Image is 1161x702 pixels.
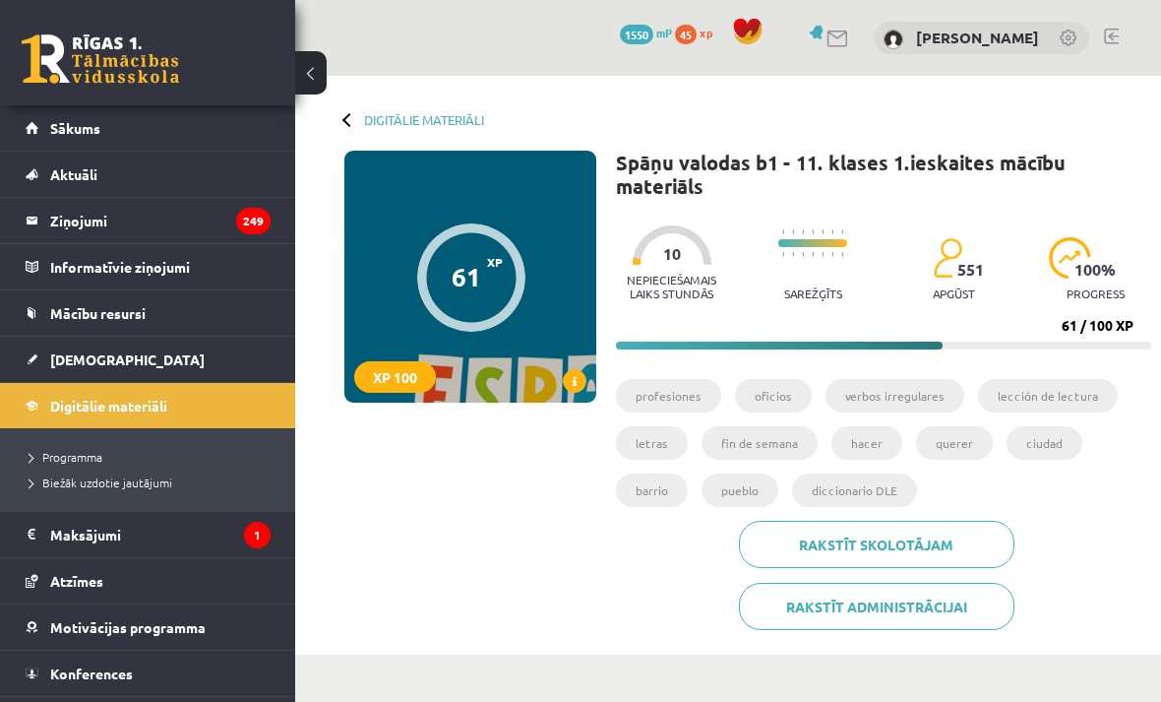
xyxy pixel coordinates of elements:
[822,252,824,257] img: icon-short-line-57e1e144782c952c97e751825c79c345078a6d821885a25fce030b3d8c18986b.svg
[802,252,804,257] img: icon-short-line-57e1e144782c952c97e751825c79c345078a6d821885a25fce030b3d8c18986b.svg
[452,262,481,291] div: 61
[616,379,721,413] li: profesiones
[831,426,902,460] li: hacer
[26,383,271,428] a: Digitālie materiāli
[26,105,271,151] a: Sākums
[1007,426,1082,460] li: ciudad
[354,361,436,393] div: XP 100
[30,475,172,490] span: Biežāk uzdotie jautājumi
[26,512,271,557] a: Maksājumi1
[616,426,688,460] li: letras
[30,448,275,466] a: Programma
[50,512,271,557] legend: Maksājumi
[50,165,97,183] span: Aktuāli
[50,244,271,289] legend: Informatīvie ziņojumi
[916,426,993,460] li: querer
[782,252,784,257] img: icon-short-line-57e1e144782c952c97e751825c79c345078a6d821885a25fce030b3d8c18986b.svg
[702,474,778,507] li: pueblo
[739,521,1014,568] a: Rakstīt skolotājam
[26,244,271,289] a: Informatīvie ziņojumi
[784,287,842,300] p: Sarežģīts
[26,651,271,696] a: Konferences
[884,30,903,49] img: Gabriela Anastasija Novikova
[26,337,271,382] a: [DEMOGRAPHIC_DATA]
[620,25,653,44] span: 1550
[22,34,179,84] a: Rīgas 1. Tālmācības vidusskola
[50,119,100,137] span: Sākums
[1074,261,1117,279] span: 100 %
[50,665,133,682] span: Konferences
[831,229,833,234] img: icon-short-line-57e1e144782c952c97e751825c79c345078a6d821885a25fce030b3d8c18986b.svg
[782,229,784,234] img: icon-short-line-57e1e144782c952c97e751825c79c345078a6d821885a25fce030b3d8c18986b.svg
[26,290,271,336] a: Mācību resursi
[620,25,672,40] a: 1550 mP
[675,25,697,44] span: 45
[916,28,1039,47] a: [PERSON_NAME]
[244,522,271,548] i: 1
[957,261,984,279] span: 551
[236,208,271,234] i: 249
[702,426,818,460] li: fin de semana
[792,474,917,507] li: diccionario DLE
[675,25,722,40] a: 45 xp
[812,229,814,234] img: icon-short-line-57e1e144782c952c97e751825c79c345078a6d821885a25fce030b3d8c18986b.svg
[822,229,824,234] img: icon-short-line-57e1e144782c952c97e751825c79c345078a6d821885a25fce030b3d8c18986b.svg
[50,618,206,636] span: Motivācijas programma
[841,252,843,257] img: icon-short-line-57e1e144782c952c97e751825c79c345078a6d821885a25fce030b3d8c18986b.svg
[616,474,688,507] li: barrio
[663,245,681,263] span: 10
[933,287,975,300] p: apgūst
[792,252,794,257] img: icon-short-line-57e1e144782c952c97e751825c79c345078a6d821885a25fce030b3d8c18986b.svg
[50,397,167,415] span: Digitālie materiāli
[616,151,1151,198] h1: Spāņu valodas b1 - 11. klases 1.ieskaites mācību materiāls
[831,252,833,257] img: icon-short-line-57e1e144782c952c97e751825c79c345078a6d821885a25fce030b3d8c18986b.svg
[26,605,271,650] a: Motivācijas programma
[735,379,812,413] li: oficios
[26,198,271,243] a: Ziņojumi249
[30,474,275,491] a: Biežāk uzdotie jautājumi
[978,379,1118,413] li: lección de lectura
[50,198,271,243] legend: Ziņojumi
[933,237,961,279] img: students-c634bb4e5e11cddfef0936a35e636f08e4e9abd3cc4e673bd6f9a4125e45ecb1.svg
[825,379,964,413] li: verbos irregulares
[841,229,843,234] img: icon-short-line-57e1e144782c952c97e751825c79c345078a6d821885a25fce030b3d8c18986b.svg
[700,25,712,40] span: xp
[50,304,146,322] span: Mācību resursi
[739,583,1014,630] a: Rakstīt administrācijai
[487,255,503,269] span: XP
[26,558,271,604] a: Atzīmes
[30,449,102,465] span: Programma
[1067,287,1125,300] p: progress
[1049,237,1091,279] img: icon-progress-161ccf0a02000e728c5f80fcf4c31c7af3da0e1684b2b1d7c360e028c24a22f1.svg
[50,351,205,368] span: [DEMOGRAPHIC_DATA]
[50,572,103,590] span: Atzīmes
[792,229,794,234] img: icon-short-line-57e1e144782c952c97e751825c79c345078a6d821885a25fce030b3d8c18986b.svg
[364,112,484,127] a: Digitālie materiāli
[26,152,271,197] a: Aktuāli
[616,273,728,300] p: Nepieciešamais laiks stundās
[812,252,814,257] img: icon-short-line-57e1e144782c952c97e751825c79c345078a6d821885a25fce030b3d8c18986b.svg
[656,25,672,40] span: mP
[802,229,804,234] img: icon-short-line-57e1e144782c952c97e751825c79c345078a6d821885a25fce030b3d8c18986b.svg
